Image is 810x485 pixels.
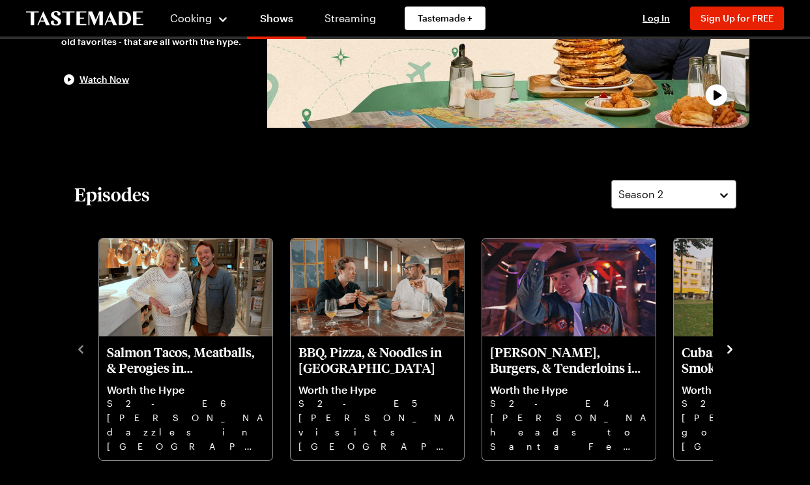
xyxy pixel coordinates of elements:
button: Cooking [169,3,229,34]
p: S2 - E5 [298,396,456,411]
button: Log In [630,12,682,25]
span: Log In [643,12,670,23]
p: [PERSON_NAME] visits [GEOGRAPHIC_DATA] for smoky BBQ Pork, hand-pulled noodles, a luxe burger, an... [298,411,456,452]
p: Worth the Hype [490,383,648,396]
button: navigate to next item [723,340,736,356]
div: 1 / 6 [98,235,289,462]
img: BBQ, Pizza, & Noodles in Nashville [291,239,464,336]
div: BBQ, Pizza, & Noodles in Nashville [291,239,464,460]
div: Chiles, Burgers, & Tenderloins in Santa Fe [482,239,656,460]
span: Cooking [170,12,212,24]
p: S2 - E4 [490,396,648,411]
img: Salmon Tacos, Meatballs, & Perogies in Las Vegas [99,239,272,336]
a: Salmon Tacos, Meatballs, & Perogies in Las Vegas [107,344,265,452]
p: [PERSON_NAME] heads to Santa Fe eating green chili burgers, poblano chile stews, and sweet blue-c... [490,411,648,452]
div: 3 / 6 [481,235,673,462]
p: BBQ, Pizza, & Noodles in [GEOGRAPHIC_DATA] [298,344,456,375]
button: Season 2 [611,180,736,209]
p: Worth the Hype [107,383,265,396]
a: BBQ, Pizza, & Noodles in Nashville [298,344,456,452]
p: S2 - E6 [107,396,265,411]
span: Sign Up for FREE [701,12,774,23]
div: Salmon Tacos, Meatballs, & Perogies in Las Vegas [99,239,272,460]
p: Salmon Tacos, Meatballs, & Perogies in [GEOGRAPHIC_DATA] [107,344,265,375]
div: 2 / 6 [289,235,481,462]
p: Worth the Hype [298,383,456,396]
button: Sign Up for FREE [690,7,784,30]
span: Tastemade + [418,12,472,25]
p: [PERSON_NAME], Burgers, & Tenderloins in [GEOGRAPHIC_DATA] [490,344,648,375]
span: Season 2 [618,186,663,202]
a: Tastemade + [405,7,485,30]
a: Chiles, Burgers, & Tenderloins in Santa Fe [490,344,648,452]
span: Watch Now [80,73,129,86]
a: Shows [247,3,306,39]
button: navigate to previous item [74,340,87,356]
p: [PERSON_NAME] dazzles in [GEOGRAPHIC_DATA] enjoying crunchy salmon skin tacos, retro meatballs, r... [107,411,265,452]
img: Chiles, Burgers, & Tenderloins in Santa Fe [482,239,656,336]
a: To Tastemade Home Page [26,11,143,26]
h2: Episodes [74,183,150,206]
